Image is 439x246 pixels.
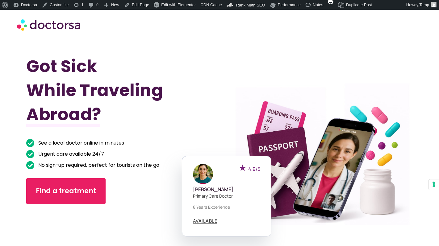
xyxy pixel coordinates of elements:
[193,219,218,223] a: AVAILABLE
[37,150,104,158] span: Urgent care available 24/7
[236,3,265,7] span: Rank Math SEO
[193,204,260,210] p: 8 years experience
[161,2,196,7] span: Edit with Elementor
[26,54,190,126] h1: Got Sick While Traveling Abroad?
[193,187,260,192] h5: [PERSON_NAME]
[26,178,106,204] a: Find a treatment
[37,161,159,170] span: No sign-up required, perfect for tourists on the go
[37,139,124,147] span: See a local doctor online in minutes
[36,186,96,196] span: Find a treatment
[419,2,429,7] span: Temp
[193,193,260,199] p: Primary care doctor
[429,179,439,190] button: Your consent preferences for tracking technologies
[248,166,260,172] span: 4.9/5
